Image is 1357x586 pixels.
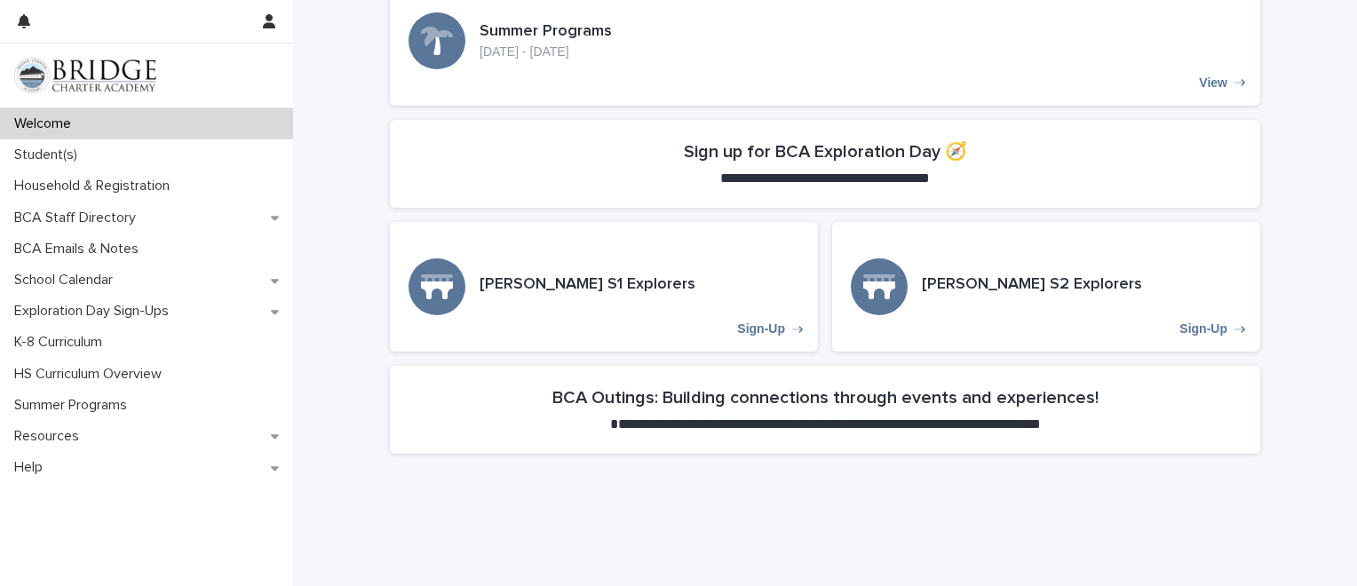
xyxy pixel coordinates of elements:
p: View [1199,75,1227,91]
p: BCA Emails & Notes [7,241,153,257]
p: Help [7,459,57,476]
p: Summer Programs [7,397,141,414]
img: V1C1m3IdTEidaUdm9Hs0 [14,58,156,93]
p: Exploration Day Sign-Ups [7,303,183,320]
p: HS Curriculum Overview [7,366,176,383]
p: Sign-Up [1179,321,1227,337]
p: Sign-Up [737,321,785,337]
p: Resources [7,428,93,445]
h3: Summer Programs [480,22,612,42]
p: School Calendar [7,272,127,289]
p: [DATE] - [DATE] [480,44,612,59]
a: Sign-Up [390,222,818,352]
h3: [PERSON_NAME] S1 Explorers [480,275,695,295]
p: Welcome [7,115,85,132]
h2: BCA Outings: Building connections through events and experiences! [552,387,1099,408]
p: K-8 Curriculum [7,334,116,351]
a: Sign-Up [832,222,1260,352]
h3: [PERSON_NAME] S2 Explorers [922,275,1142,295]
h2: Sign up for BCA Exploration Day 🧭 [684,141,967,162]
p: Household & Registration [7,178,184,194]
p: BCA Staff Directory [7,210,150,226]
p: Student(s) [7,146,91,163]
